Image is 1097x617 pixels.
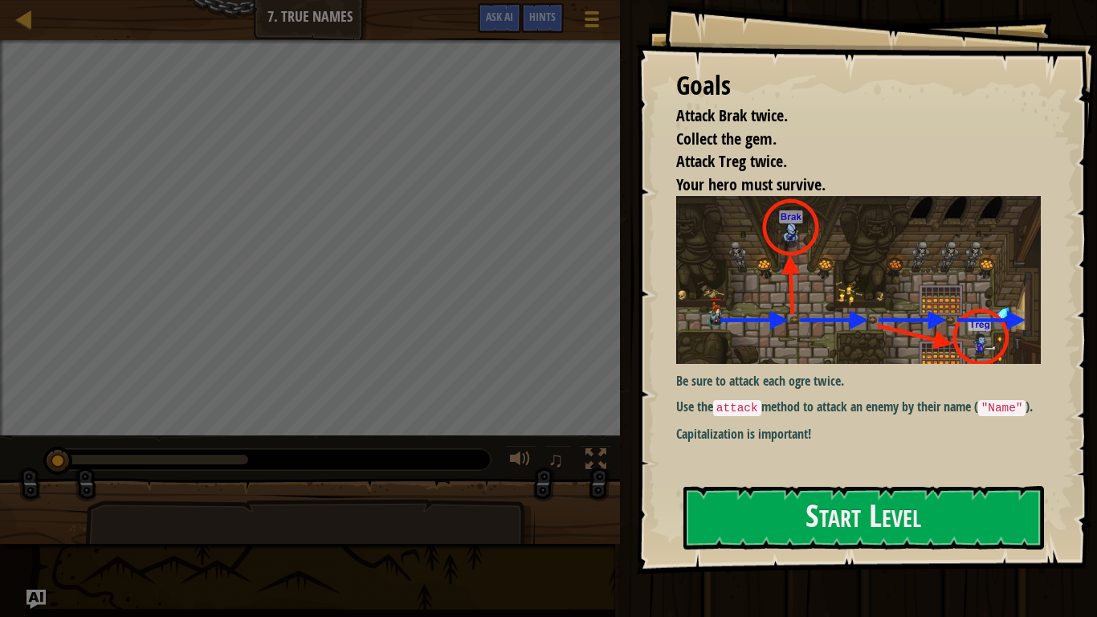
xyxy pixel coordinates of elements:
[572,3,612,41] button: Show game menu
[676,67,1041,104] div: Goals
[676,372,1041,390] p: Be sure to attack each ogre twice.
[676,398,1041,417] p: Use the method to attack an enemy by their name ( ).
[676,128,777,149] span: Collect the gem.
[656,174,1037,197] li: Your hero must survive.
[676,150,787,172] span: Attack Treg twice.
[580,445,612,478] button: Toggle fullscreen
[504,445,536,478] button: Adjust volume
[544,445,572,478] button: ♫
[676,174,826,195] span: Your hero must survive.
[478,3,521,33] button: Ask AI
[486,9,513,24] span: Ask AI
[656,104,1037,128] li: Attack Brak twice.
[548,447,564,472] span: ♫
[27,590,46,609] button: Ask AI
[656,128,1037,151] li: Collect the gem.
[676,196,1041,363] img: True names
[656,150,1037,174] li: Attack Treg twice.
[978,400,1026,416] code: "Name"
[713,400,761,416] code: attack
[683,486,1044,550] button: Start Level
[676,425,1041,443] p: Capitalization is important!
[529,9,556,24] span: Hints
[676,104,788,126] span: Attack Brak twice.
